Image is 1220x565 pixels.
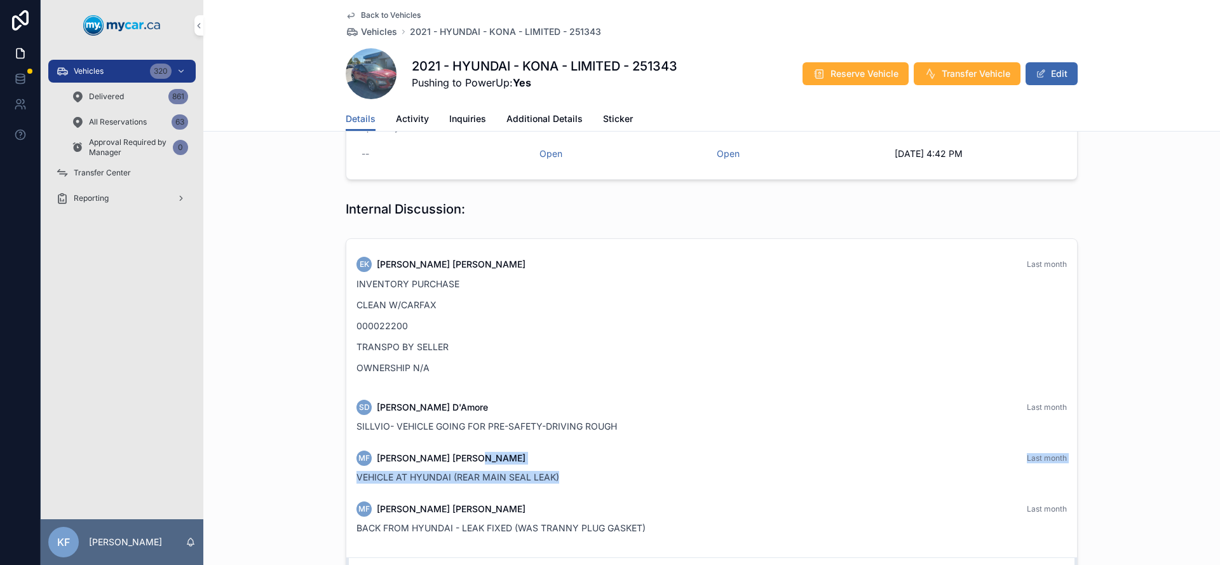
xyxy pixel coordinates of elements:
[1027,259,1067,269] span: Last month
[914,62,1020,85] button: Transfer Vehicle
[356,298,1067,311] p: CLEAN W/CARFAX
[48,161,196,184] a: Transfer Center
[377,258,525,271] span: [PERSON_NAME] [PERSON_NAME]
[396,112,429,125] span: Activity
[506,107,583,133] a: Additional Details
[1027,504,1067,514] span: Last month
[173,140,188,155] div: 0
[359,402,370,412] span: SD
[412,57,677,75] h1: 2021 - HYUNDAI - KONA - LIMITED - 251343
[356,361,1067,374] p: OWNERSHIP N/A
[83,15,161,36] img: App logo
[150,64,172,79] div: 320
[74,168,131,178] span: Transfer Center
[358,453,370,463] span: MF
[377,503,525,515] span: [PERSON_NAME] [PERSON_NAME]
[449,107,486,133] a: Inquiries
[412,75,677,90] span: Pushing to PowerUp:
[377,452,525,465] span: [PERSON_NAME] [PERSON_NAME]
[360,259,369,269] span: EK
[356,522,646,533] span: BACK FROM HYUNDAI - LEAK FIXED (WAS TRANNY PLUG GASKET)
[48,60,196,83] a: Vehicles320
[803,62,909,85] button: Reserve Vehicle
[356,319,1067,332] p: 000022200
[1027,453,1067,463] span: Last month
[603,112,633,125] span: Sticker
[356,472,559,482] span: VEHICLE AT HYUNDAI (REAR MAIN SEAL LEAK)
[74,193,109,203] span: Reporting
[172,114,188,130] div: 63
[89,137,168,158] span: Approval Required by Manager
[396,107,429,133] a: Activity
[603,107,633,133] a: Sticker
[57,534,70,550] span: KF
[168,89,188,104] div: 861
[1026,62,1078,85] button: Edit
[513,76,531,89] strong: Yes
[361,10,421,20] span: Back to Vehicles
[410,25,601,38] a: 2021 - HYUNDAI - KONA - LIMITED - 251343
[89,117,147,127] span: All Reservations
[48,187,196,210] a: Reporting
[64,136,196,159] a: Approval Required by Manager0
[74,66,104,76] span: Vehicles
[346,200,465,218] h1: Internal Discussion:
[830,67,898,80] span: Reserve Vehicle
[539,148,562,159] a: Open
[895,147,1062,160] span: [DATE] 4:42 PM
[377,401,488,414] span: [PERSON_NAME] D'Amore
[506,112,583,125] span: Additional Details
[89,92,124,102] span: Delivered
[356,340,1067,353] p: TRANSPO BY SELLER
[89,536,162,548] p: [PERSON_NAME]
[361,25,397,38] span: Vehicles
[1027,402,1067,412] span: Last month
[41,51,203,226] div: scrollable content
[356,421,617,432] span: SILLVIO- VEHICLE GOING FOR PRE-SAFETY-DRIVING ROUGH
[449,112,486,125] span: Inquiries
[346,10,421,20] a: Back to Vehicles
[64,111,196,133] a: All Reservations63
[942,67,1010,80] span: Transfer Vehicle
[64,85,196,108] a: Delivered861
[356,277,1067,290] p: INVENTORY PURCHASE
[362,147,369,160] span: --
[346,25,397,38] a: Vehicles
[358,504,370,514] span: MF
[346,107,376,132] a: Details
[717,148,740,159] a: Open
[346,112,376,125] span: Details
